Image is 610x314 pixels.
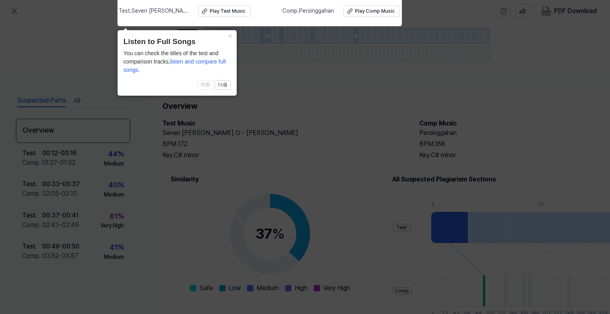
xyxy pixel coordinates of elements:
[124,49,231,74] div: You can check the titles of the test and comparison tracks,
[215,80,231,90] button: 다음
[124,58,226,73] span: listen and compare full songs.
[224,30,237,41] button: Close
[344,6,400,17] button: Play Comp Music
[282,7,334,15] span: Comp . Persinggahan
[210,8,245,15] div: Play Test Music
[119,7,189,15] span: Test . Seven [PERSON_NAME] O ‐ [PERSON_NAME]
[198,6,251,17] button: Play Test Music
[355,8,395,15] div: Play Comp Music
[124,36,231,48] header: Listen to Full Songs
